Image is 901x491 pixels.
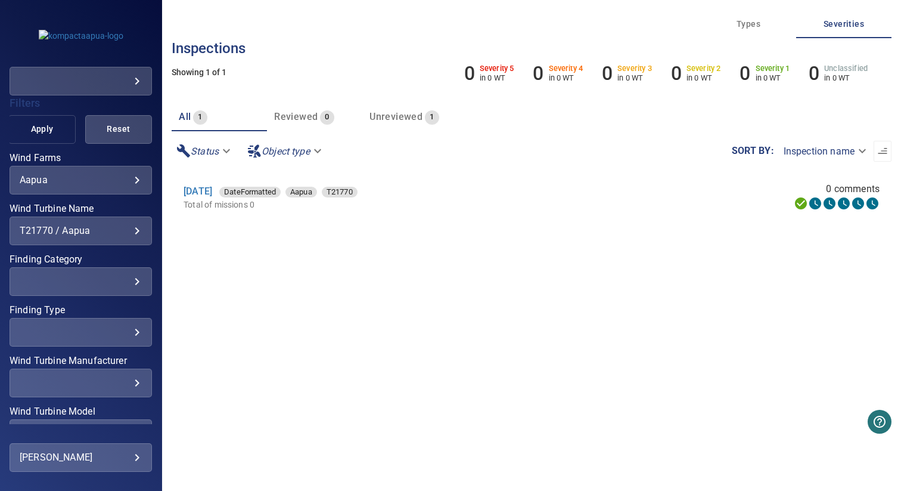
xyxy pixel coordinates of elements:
[20,174,142,186] div: Aapua
[172,68,891,77] h5: Showing 1 of 1
[480,64,514,73] h6: Severity 5
[617,73,652,82] p: in 0 WT
[191,146,219,157] em: Status
[480,73,514,82] p: in 0 WT
[549,73,583,82] p: in 0 WT
[671,62,721,85] li: Severity 2
[809,62,819,85] h6: 0
[85,115,152,144] button: Reset
[533,62,543,85] h6: 0
[686,64,721,73] h6: Severity 2
[10,255,152,264] label: Finding Category
[617,64,652,73] h6: Severity 3
[274,111,318,122] span: Reviewed
[837,196,851,211] svg: ML Processing 0%
[219,187,281,197] div: DateFormatted
[740,62,790,85] li: Severity 1
[824,64,868,73] h6: Unclassified
[865,196,880,211] svg: Classification 0%
[10,97,152,109] h4: Filters
[172,41,891,56] h3: Inspections
[708,17,789,32] span: Types
[756,64,790,73] h6: Severity 1
[39,30,123,42] img: kompactaapua-logo
[602,62,613,85] h6: 0
[10,217,152,245] div: Wind Turbine Name
[10,318,152,347] div: Finding Type
[10,166,152,194] div: Wind Farms
[808,196,822,211] svg: Data Formatted 0%
[824,73,868,82] p: in 0 WT
[179,111,191,122] span: All
[686,73,721,82] p: in 0 WT
[10,153,152,163] label: Wind Farms
[533,62,583,85] li: Severity 4
[671,62,682,85] h6: 0
[874,141,891,162] button: Sort list from oldest to newest
[285,186,317,198] span: Aapua
[851,196,865,211] svg: Matching 0%
[464,62,514,85] li: Severity 5
[20,225,142,236] div: T21770 / Aapua
[322,187,358,197] div: T21770
[100,122,137,137] span: Reset
[243,141,329,162] div: Object type
[20,448,142,467] div: [PERSON_NAME]
[10,356,152,366] label: Wind Turbine Manufacturer
[10,204,152,214] label: Wind Turbine Name
[23,122,60,137] span: Apply
[756,73,790,82] p: in 0 WT
[602,62,652,85] li: Severity 3
[322,186,358,198] span: T21770
[549,64,583,73] h6: Severity 4
[826,182,880,196] span: 0 comments
[184,186,212,197] a: [DATE]
[8,115,75,144] button: Apply
[184,199,577,211] p: Total of missions 0
[803,17,884,32] span: Severities
[464,62,475,85] h6: 0
[774,141,874,162] div: Inspection name
[285,187,317,197] div: Aapua
[172,141,238,162] div: Status
[809,62,868,85] li: Severity Unclassified
[10,419,152,448] div: Wind Turbine Model
[740,62,750,85] h6: 0
[369,111,422,122] span: Unreviewed
[10,369,152,397] div: Wind Turbine Manufacturer
[320,110,334,124] span: 0
[794,196,808,211] svg: Uploading 100%
[219,186,281,198] span: DateFormatted
[10,67,152,95] div: kompactaapua
[10,267,152,296] div: Finding Category
[262,146,310,157] em: Object type
[193,110,207,124] span: 1
[425,110,439,124] span: 1
[822,196,837,211] svg: Selecting 0%
[732,146,774,156] label: Sort by :
[10,305,152,315] label: Finding Type
[10,407,152,416] label: Wind Turbine Model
